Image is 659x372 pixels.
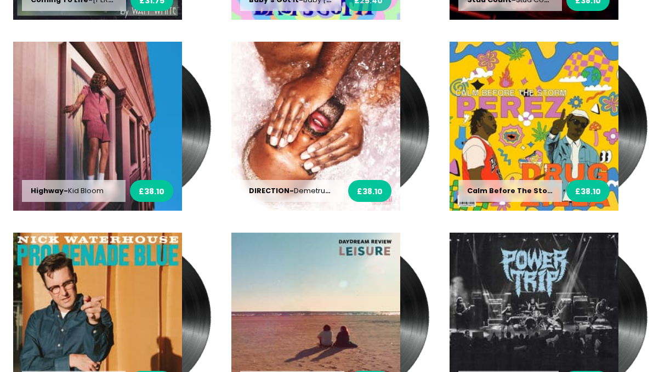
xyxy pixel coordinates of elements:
span: £38.10 [139,186,164,198]
span: £38.10 [357,186,383,198]
span: £38.10 [575,186,601,198]
button: £38.10 [130,180,173,202]
button: £38.10 [566,180,610,202]
button: £38.10 [348,180,391,202]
